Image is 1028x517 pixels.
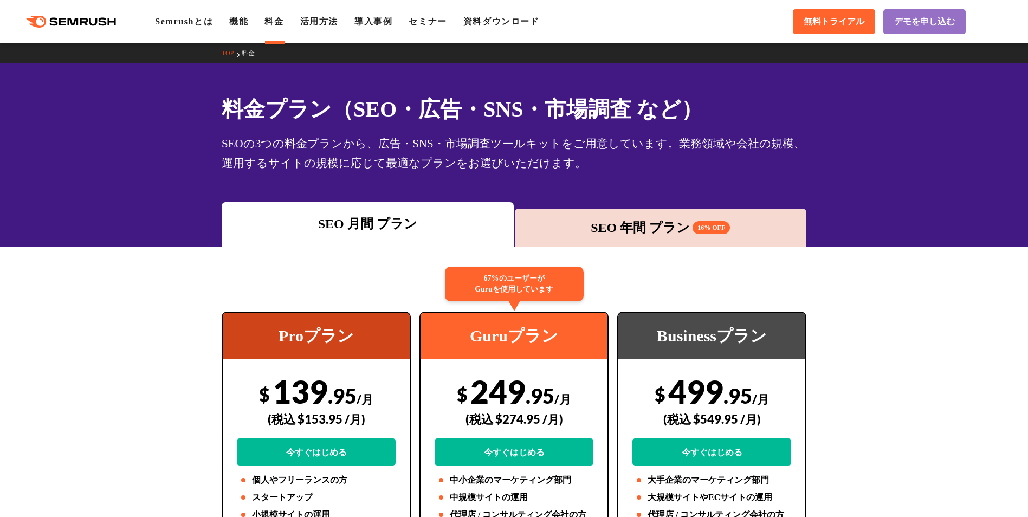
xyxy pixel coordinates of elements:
[237,438,396,466] a: 今すぐはじめる
[155,17,213,26] a: Semrushとは
[883,9,966,34] a: デモを申し込む
[526,383,554,408] span: .95
[259,383,270,405] span: $
[554,392,571,406] span: /月
[435,438,593,466] a: 今すぐはじめる
[435,491,593,504] li: 中規模サイトの運用
[237,491,396,504] li: スタートアップ
[328,383,357,408] span: .95
[354,17,392,26] a: 導入事例
[264,17,283,26] a: 料金
[421,313,607,359] div: Guruプラン
[222,134,806,173] div: SEOの3つの料金プランから、広告・SNS・市場調査ツールキットをご用意しています。業務領域や会社の規模、運用するサイトの規模に応じて最適なプランをお選びいただけます。
[463,17,540,26] a: 資料ダウンロード
[632,491,791,504] li: 大規模サイトやECサイトの運用
[632,372,791,466] div: 499
[435,474,593,487] li: 中小企業のマーケティング部門
[520,218,801,237] div: SEO 年間 プラン
[632,438,791,466] a: 今すぐはじめる
[693,221,730,234] span: 16% OFF
[632,400,791,438] div: (税込 $549.95 /月)
[223,313,410,359] div: Proプラン
[237,372,396,466] div: 139
[752,392,769,406] span: /月
[804,16,864,28] span: 無料トライアル
[300,17,338,26] a: 活用方法
[409,17,447,26] a: セミナー
[445,267,584,301] div: 67%のユーザーが Guruを使用しています
[227,214,508,234] div: SEO 月間 プラン
[457,383,468,405] span: $
[632,474,791,487] li: 大手企業のマーケティング部門
[222,93,806,125] h1: 料金プラン（SEO・広告・SNS・市場調査 など）
[618,313,805,359] div: Businessプラン
[237,400,396,438] div: (税込 $153.95 /月)
[723,383,752,408] span: .95
[237,474,396,487] li: 個人やフリーランスの方
[435,372,593,466] div: 249
[242,49,263,57] a: 料金
[655,383,665,405] span: $
[793,9,875,34] a: 無料トライアル
[894,16,955,28] span: デモを申し込む
[357,392,373,406] span: /月
[229,17,248,26] a: 機能
[222,49,242,57] a: TOP
[435,400,593,438] div: (税込 $274.95 /月)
